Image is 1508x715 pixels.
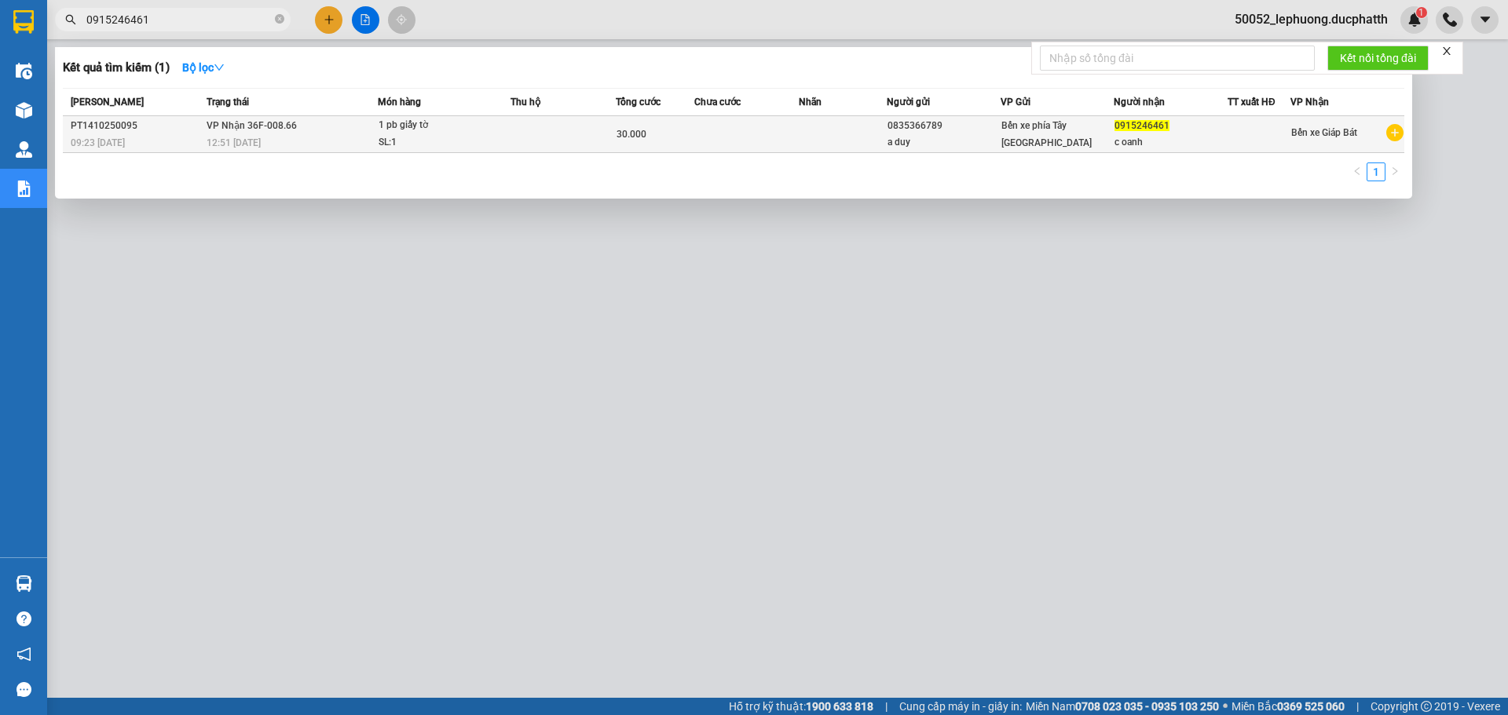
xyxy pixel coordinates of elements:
[1290,97,1329,108] span: VP Nhận
[86,11,272,28] input: Tìm tên, số ĐT hoặc mã đơn
[1040,46,1315,71] input: Nhập số tổng đài
[71,137,125,148] span: 09:23 [DATE]
[13,10,34,34] img: logo-vxr
[1385,162,1404,181] button: right
[1385,162,1404,181] li: Next Page
[16,682,31,697] span: message
[1340,49,1416,67] span: Kết nối tổng đài
[207,120,297,131] span: VP Nhận 36F-008.66
[888,134,1000,151] div: a duy
[207,137,261,148] span: 12:51 [DATE]
[16,141,32,158] img: warehouse-icon
[888,118,1000,134] div: 0835366789
[16,63,32,79] img: warehouse-icon
[379,117,496,134] div: 1 pb giấy tờ
[617,129,646,140] span: 30.000
[1390,166,1400,176] span: right
[378,97,421,108] span: Món hàng
[1348,162,1367,181] li: Previous Page
[1114,97,1165,108] span: Người nhận
[1115,120,1169,131] span: 0915246461
[182,61,225,74] strong: Bộ lọc
[214,62,225,73] span: down
[511,97,540,108] span: Thu hộ
[16,102,32,119] img: warehouse-icon
[379,134,496,151] div: SL: 1
[275,14,284,24] span: close-circle
[275,13,284,27] span: close-circle
[16,575,32,592] img: warehouse-icon
[1367,163,1385,181] a: 1
[1441,46,1452,57] span: close
[1291,127,1357,138] span: Bến xe Giáp Bát
[799,97,822,108] span: Nhãn
[16,181,32,197] img: solution-icon
[63,60,170,76] h3: Kết quả tìm kiếm ( 1 )
[1001,97,1030,108] span: VP Gửi
[170,55,237,80] button: Bộ lọcdown
[1228,97,1276,108] span: TT xuất HĐ
[71,118,202,134] div: PT1410250095
[16,611,31,626] span: question-circle
[1115,134,1227,151] div: c oanh
[71,97,144,108] span: [PERSON_NAME]
[616,97,661,108] span: Tổng cước
[887,97,930,108] span: Người gửi
[16,647,31,662] span: notification
[1386,124,1404,141] span: plus-circle
[1001,120,1092,148] span: Bến xe phía Tây [GEOGRAPHIC_DATA]
[1352,166,1362,176] span: left
[207,97,249,108] span: Trạng thái
[1367,162,1385,181] li: 1
[1327,46,1429,71] button: Kết nối tổng đài
[694,97,741,108] span: Chưa cước
[1348,162,1367,181] button: left
[65,14,76,25] span: search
